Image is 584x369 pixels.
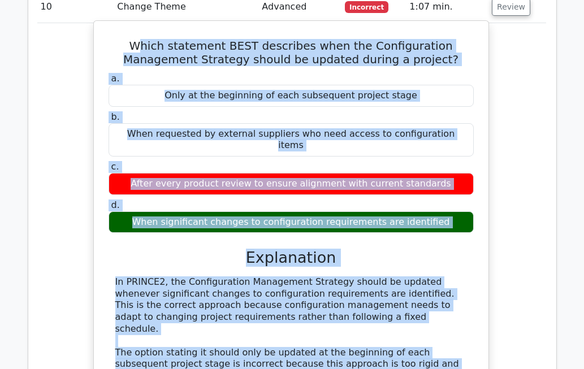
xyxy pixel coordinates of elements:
[115,249,467,267] h3: Explanation
[111,73,120,84] span: a.
[111,199,120,210] span: d.
[109,85,474,107] div: Only at the beginning of each subsequent project stage
[111,111,120,122] span: b.
[107,39,475,66] h5: Which statement BEST describes when the Configuration Management Strategy should be updated durin...
[111,161,119,172] span: c.
[109,123,474,157] div: When requested by external suppliers who need access to configuration items
[345,1,388,12] span: Incorrect
[109,173,474,195] div: After every product review to ensure alignment with current standards
[109,211,474,233] div: When significant changes to configuration requirements are identified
